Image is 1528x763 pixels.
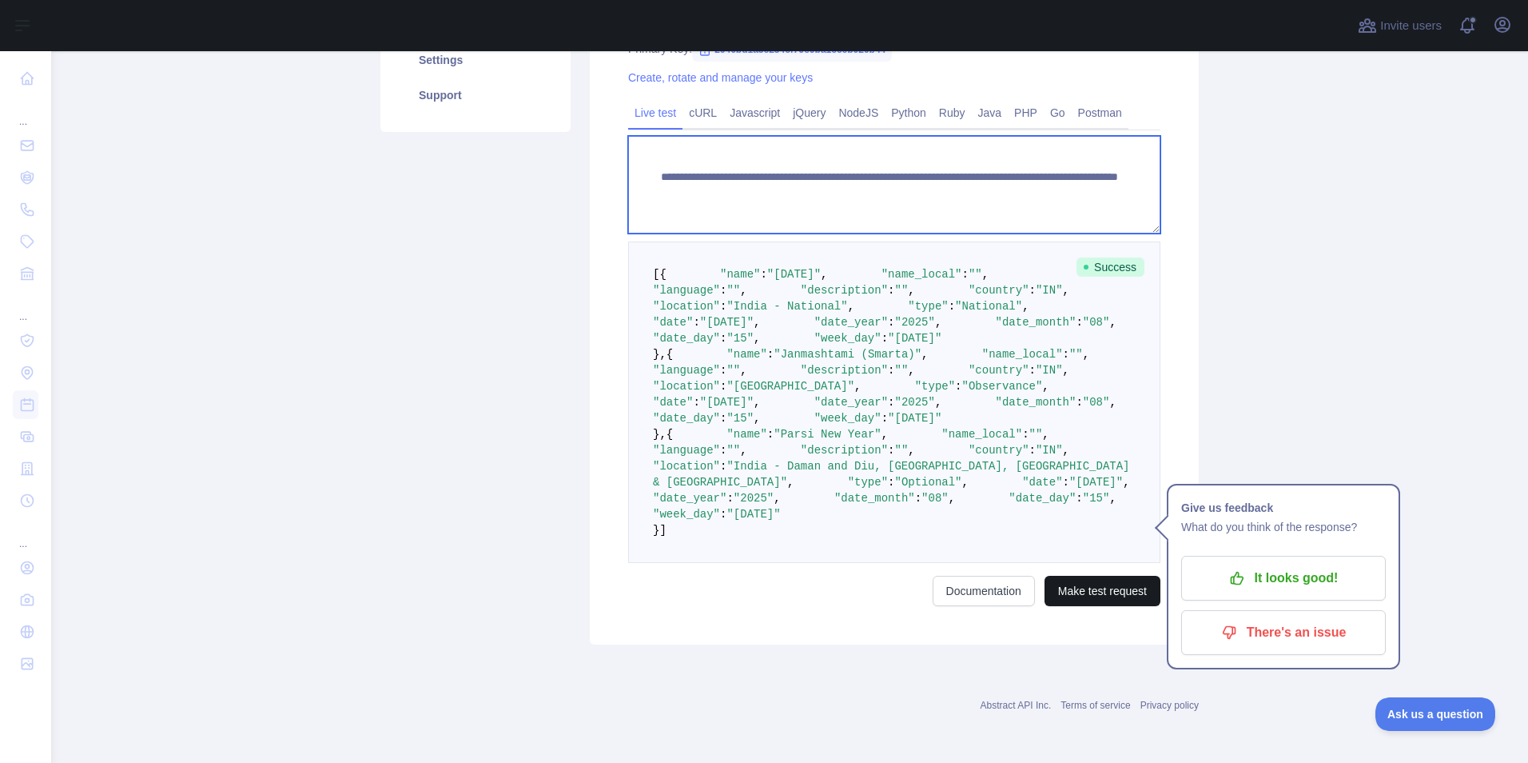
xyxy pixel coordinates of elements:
span: "name" [726,428,766,441]
span: , [854,380,861,393]
span: : [1076,492,1082,505]
span: "Observance" [962,380,1043,393]
p: There's an issue [1193,619,1374,646]
span: : [720,332,726,345]
span: : [720,460,726,473]
span: : [915,492,921,505]
h1: Give us feedback [1181,498,1386,517]
span: "type" [848,476,888,489]
span: "Janmashtami (Smarta)" [774,348,921,361]
span: , [935,316,941,329]
span: "date_day" [653,332,720,345]
span: : [1022,428,1029,441]
span: "IN" [1036,284,1063,297]
span: : [888,284,894,297]
span: : [720,444,726,457]
span: : [1029,284,1036,297]
span: "" [894,444,908,457]
a: Terms of service [1060,700,1130,711]
span: , [908,284,914,297]
button: Invite users [1355,13,1445,38]
span: "language" [653,284,720,297]
a: Abstract API Inc. [981,700,1052,711]
a: Java [972,100,1009,126]
span: "15" [726,332,754,345]
span: { [667,428,673,441]
span: : [760,268,766,281]
span: : [962,268,969,281]
span: "language" [653,364,720,377]
span: : [720,508,726,521]
span: , [740,284,746,297]
span: "date" [1022,476,1062,489]
iframe: Toggle Customer Support [1375,697,1496,731]
span: "country" [969,444,1029,457]
span: , [787,476,794,489]
span: "date" [653,396,693,409]
span: "date_month" [996,396,1076,409]
span: "Parsi New Year" [774,428,881,441]
a: Postman [1072,100,1128,126]
span: , [754,316,760,329]
span: , [1123,476,1129,489]
span: , [1109,396,1116,409]
span: : [693,396,699,409]
span: : [767,348,774,361]
span: "location" [653,300,720,313]
span: "[DATE]" [767,268,821,281]
span: "15" [726,412,754,425]
span: "2025" [895,396,935,409]
span: , [821,268,827,281]
span: "name_local" [982,348,1063,361]
span: "date_day" [1009,492,1076,505]
span: "08" [921,492,949,505]
span: , [1109,492,1116,505]
span: : [693,316,699,329]
span: : [1076,396,1082,409]
span: : [720,380,726,393]
span: [ [653,268,659,281]
span: "[GEOGRAPHIC_DATA]" [726,380,854,393]
span: , [921,348,928,361]
span: "country" [969,364,1029,377]
span: , [881,428,888,441]
span: : [767,428,774,441]
span: "National" [955,300,1022,313]
span: , [908,444,914,457]
span: : [881,332,888,345]
span: "08" [1083,396,1110,409]
span: "[DATE]" [726,508,780,521]
div: ... [13,96,38,128]
span: , [754,396,760,409]
span: ] [659,524,666,537]
span: "name" [720,268,760,281]
a: Support [400,78,551,113]
div: ... [13,518,38,550]
span: "date_year" [814,396,888,409]
span: "location" [653,380,720,393]
a: Python [885,100,933,126]
span: "" [894,284,908,297]
span: "India - National" [726,300,847,313]
a: Javascript [723,100,786,126]
span: "name_local" [941,428,1022,441]
span: , [1063,364,1069,377]
span: "type" [915,380,955,393]
span: : [1063,348,1069,361]
span: "" [726,284,740,297]
span: "date_year" [653,492,726,505]
span: "2025" [734,492,774,505]
span: , [754,412,760,425]
span: : [720,300,726,313]
span: : [1063,476,1069,489]
span: , [1042,428,1049,441]
span: "2025" [895,316,935,329]
span: "date_day" [653,412,720,425]
span: }, [653,428,667,441]
span: Success [1076,258,1144,277]
span: "[DATE]" [700,396,754,409]
span: , [949,492,955,505]
span: "[DATE]" [888,332,941,345]
span: }, [653,348,667,361]
a: NodeJS [832,100,885,126]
